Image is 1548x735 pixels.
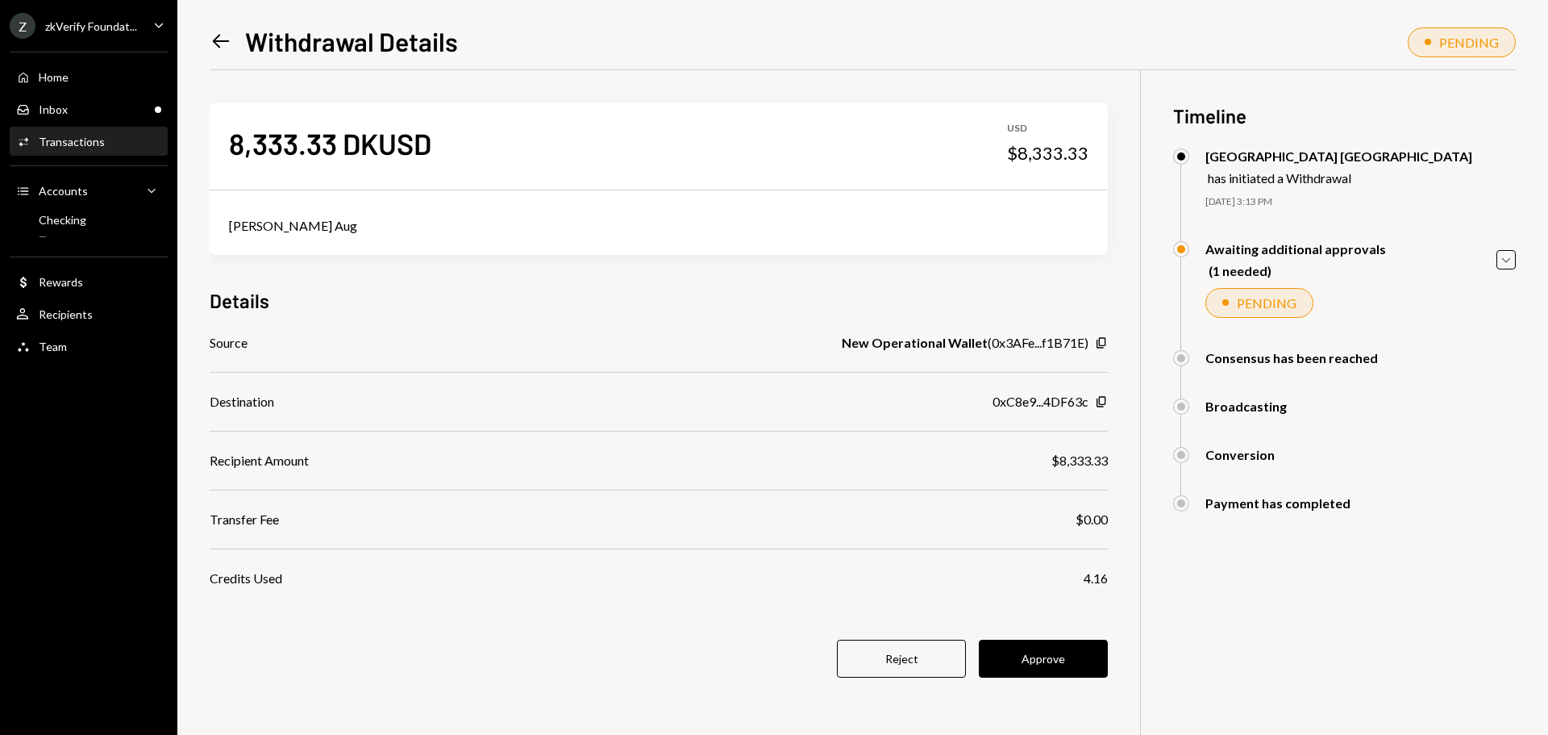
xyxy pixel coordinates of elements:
[1209,263,1386,278] div: (1 needed)
[39,340,67,353] div: Team
[10,332,168,361] a: Team
[837,640,966,678] button: Reject
[842,333,1088,353] div: ( 0x3AFe...f1B71E )
[210,451,309,470] div: Recipient Amount
[1205,399,1287,414] div: Broadcasting
[1205,148,1472,164] div: [GEOGRAPHIC_DATA] [GEOGRAPHIC_DATA]
[39,275,83,289] div: Rewards
[1205,350,1378,365] div: Consensus has been reached
[39,102,68,116] div: Inbox
[10,13,35,39] div: Z
[842,333,988,353] b: New Operational Wallet
[1205,495,1350,511] div: Payment has completed
[229,216,1088,236] div: [PERSON_NAME] Aug
[1208,170,1472,186] div: has initiated a Withdrawal
[1084,569,1108,588] div: 4.16
[10,62,168,91] a: Home
[1051,451,1108,470] div: $8,333.33
[39,135,105,148] div: Transactions
[39,230,86,244] div: —
[10,267,168,296] a: Rewards
[1173,102,1516,129] h3: Timeline
[1205,241,1386,257] div: Awaiting additional approvals
[245,25,458,57] h1: Withdrawal Details
[1205,447,1275,462] div: Conversion
[229,125,431,161] div: 8,333.33 DKUSD
[1439,35,1499,50] div: PENDING
[39,307,93,321] div: Recipients
[39,184,88,198] div: Accounts
[39,70,69,84] div: Home
[1076,510,1108,529] div: $0.00
[10,208,168,247] a: Checking—
[210,510,279,529] div: Transfer Fee
[1205,195,1516,209] div: [DATE] 3:13 PM
[1007,142,1088,165] div: $8,333.33
[210,287,269,314] h3: Details
[10,176,168,205] a: Accounts
[210,569,282,588] div: Credits Used
[992,392,1088,411] div: 0xC8e9...4DF63c
[1237,295,1296,311] div: PENDING
[10,127,168,156] a: Transactions
[10,299,168,328] a: Recipients
[1007,122,1088,136] div: USD
[39,213,86,227] div: Checking
[210,333,248,353] div: Source
[210,392,274,411] div: Destination
[979,640,1108,678] button: Approve
[45,19,137,33] div: zkVerify Foundat...
[10,94,168,123] a: Inbox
